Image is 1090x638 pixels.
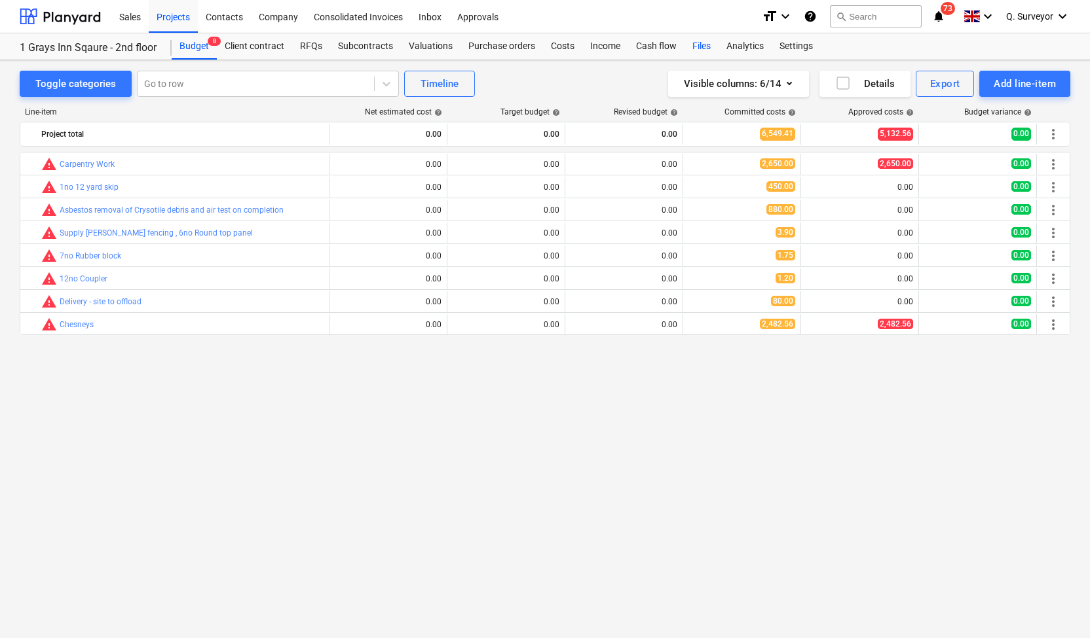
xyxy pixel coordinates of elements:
button: Visible columns:6/14 [668,71,809,97]
div: 0.00 [571,297,677,306]
div: 0.00 [571,124,677,145]
span: 2,650.00 [760,158,795,169]
div: 0.00 [453,274,559,283]
span: help [785,109,796,116]
span: 0.00 [1011,204,1031,215]
span: Committed costs exceed revised budget [41,156,57,172]
span: help [903,109,914,116]
div: Export [930,75,960,92]
div: 0.00 [335,124,442,145]
span: Committed costs exceed revised budget [41,179,57,195]
span: More actions [1045,271,1061,287]
div: 0.00 [806,297,913,306]
div: 0.00 [335,183,442,192]
span: Q. Surveyor [1006,11,1053,22]
span: 2,482.56 [760,319,795,329]
div: 0.00 [571,251,677,260]
span: 80.00 [771,296,795,306]
span: 450.00 [766,181,795,192]
button: Details [819,71,911,97]
span: More actions [1045,202,1061,218]
a: Purchase orders [460,33,543,60]
span: 0.00 [1011,128,1031,140]
div: Project total [41,124,324,145]
i: notifications [932,9,945,24]
span: Committed costs exceed revised budget [41,225,57,241]
i: keyboard_arrow_down [778,9,793,24]
div: 0.00 [335,228,442,238]
div: 0.00 [453,183,559,192]
span: 0.00 [1011,250,1031,260]
button: Timeline [404,71,475,97]
i: keyboard_arrow_down [980,9,996,24]
a: Cash flow [628,33,685,60]
i: format_size [762,9,778,24]
a: Carpentry Work [60,160,115,169]
a: Files [685,33,719,60]
div: 0.00 [571,274,677,283]
span: 1.75 [776,250,795,260]
div: 0.00 [806,205,913,215]
span: Committed costs exceed revised budget [41,271,57,287]
span: help [550,109,560,116]
span: More actions [1045,225,1061,241]
span: 8 [208,37,221,46]
div: 0.00 [806,274,913,283]
div: Budget [172,33,217,60]
div: 0.00 [453,205,559,215]
span: Committed costs exceed revised budget [41,317,57,332]
a: Chesneys [60,320,94,329]
span: 6,549.41 [760,128,795,140]
span: Committed costs exceed revised budget [41,294,57,310]
div: Details [835,75,895,92]
div: RFQs [292,33,330,60]
a: Income [582,33,628,60]
div: 0.00 [453,251,559,260]
button: Toggle categories [20,71,132,97]
div: Revised budget [614,107,678,116]
div: Add line-item [994,75,1056,92]
span: More actions [1045,248,1061,264]
a: 12no Coupler [60,274,107,283]
span: 880.00 [766,204,795,215]
div: 0.00 [571,183,677,192]
div: 0.00 [453,124,559,145]
span: 0.00 [1011,273,1031,283]
span: 2,650.00 [878,158,913,169]
div: Toggle categories [35,75,116,92]
span: More actions [1045,317,1061,332]
div: 0.00 [571,160,677,169]
span: 0.00 [1011,158,1031,169]
span: 2,482.56 [878,319,913,329]
div: Visible columns : 6/14 [684,75,793,92]
span: More actions [1045,126,1061,142]
span: Committed costs exceed revised budget [41,202,57,218]
a: Supply [PERSON_NAME] fencing , 6no Round top panel [60,228,253,238]
a: Subcontracts [330,33,401,60]
div: 0.00 [806,183,913,192]
a: Asbestos removal of Crysotile debris and air test on completion [60,205,284,215]
div: 0.00 [806,228,913,238]
a: Client contract [217,33,292,60]
a: Analytics [719,33,772,60]
div: 0.00 [335,297,442,306]
div: Committed costs [724,107,796,116]
a: Valuations [401,33,460,60]
div: 1 Grays Inn Sqaure - 2nd floor [20,41,156,55]
div: 0.00 [335,251,442,260]
span: 0.00 [1011,227,1031,238]
button: Export [916,71,975,97]
a: Costs [543,33,582,60]
button: Search [830,5,922,27]
a: Settings [772,33,821,60]
div: 0.00 [453,228,559,238]
span: Committed costs exceed revised budget [41,248,57,264]
div: 0.00 [571,228,677,238]
div: 0.00 [335,320,442,329]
